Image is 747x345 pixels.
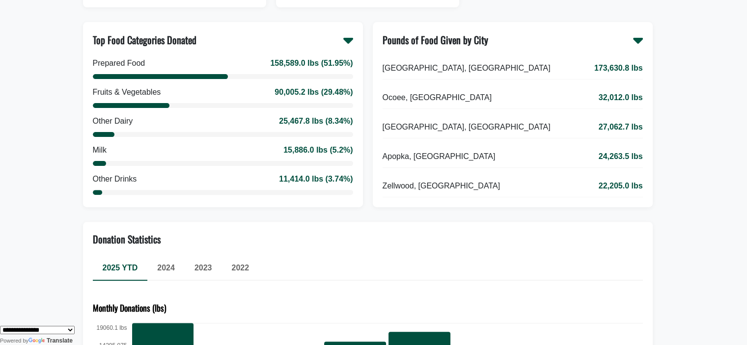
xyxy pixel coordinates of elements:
span: Apopka, [GEOGRAPHIC_DATA] [383,151,496,162]
div: 25,467.8 lbs (8.34%) [279,115,353,127]
div: Other Drinks [93,173,137,185]
span: 2025 YTD [103,264,138,272]
span: 27,062.7 lbs [599,121,643,133]
img: Google Translate [28,338,47,345]
h3: Monthly Donations (lbs) [93,303,643,313]
span: 24,263.5 lbs [599,151,643,162]
span: Ocoee, [GEOGRAPHIC_DATA] [383,92,492,104]
span: 2023 [194,264,212,272]
span: 32,012.0 lbs [599,92,643,104]
span: 173,630.8 lbs [594,62,643,74]
div: 158,589.0 lbs (51.95%) [270,57,353,69]
span: [GEOGRAPHIC_DATA], [GEOGRAPHIC_DATA] [383,62,551,74]
div: 90,005.2 lbs (29.48%) [275,86,353,98]
div: Milk [93,144,107,156]
div: Top Food Categories Donated [93,32,196,47]
div: 11,414.0 lbs (3.74%) [279,173,353,185]
div: Other Dairy [93,115,133,127]
span: 2024 [157,264,175,272]
span: [GEOGRAPHIC_DATA], [GEOGRAPHIC_DATA] [383,121,551,133]
div: Pounds of Food Given by City [383,32,488,47]
div: Prepared Food [93,57,145,69]
span: 2022 [231,264,249,272]
div: Donation Statistics [93,232,161,246]
span: 22,205.0 lbs [599,180,643,192]
div: 15,886.0 lbs (5.2%) [283,144,353,156]
a: Translate [28,337,73,344]
div: Fruits & Vegetables [93,86,161,98]
div: 19060.1 lbs [93,323,127,333]
span: Zellwood, [GEOGRAPHIC_DATA] [383,180,500,192]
